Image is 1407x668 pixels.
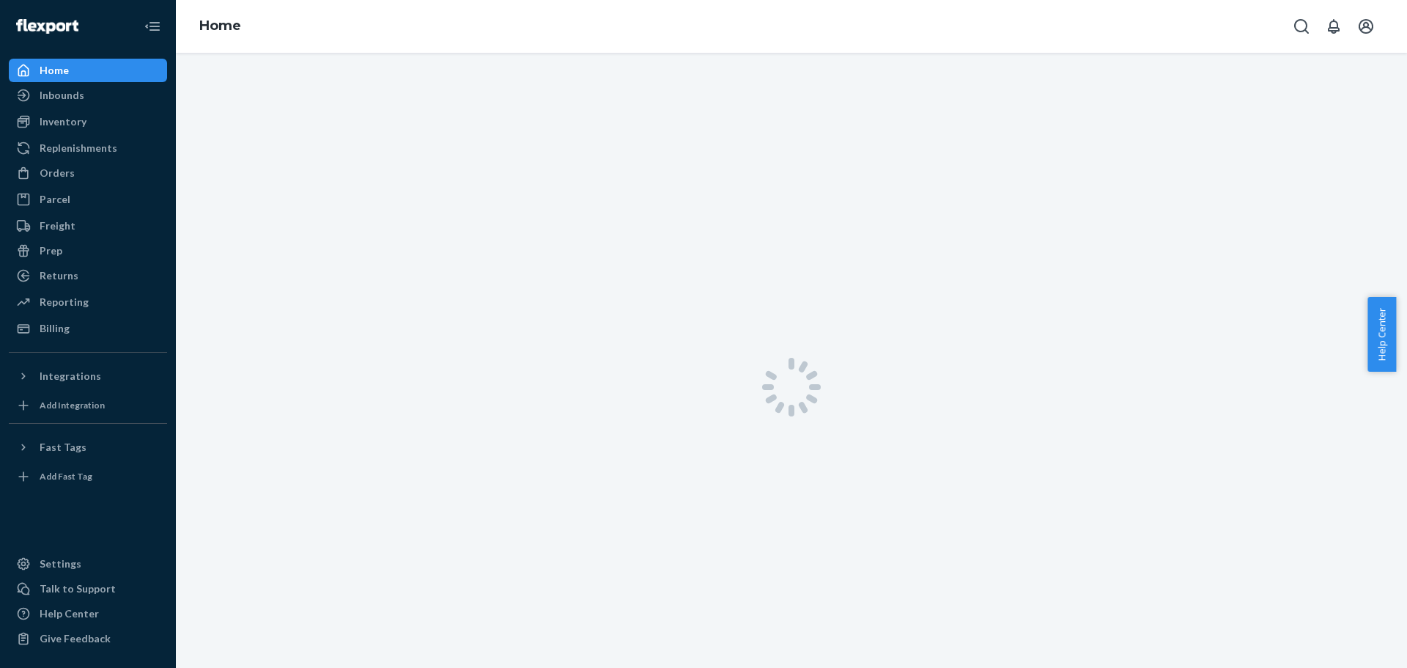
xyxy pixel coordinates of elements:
[40,399,105,411] div: Add Integration
[40,321,70,336] div: Billing
[9,264,167,287] a: Returns
[40,369,101,383] div: Integrations
[1287,12,1316,41] button: Open Search Box
[40,219,75,233] div: Freight
[9,577,167,601] button: Talk to Support
[9,161,167,185] a: Orders
[1319,12,1348,41] button: Open notifications
[40,581,116,596] div: Talk to Support
[16,19,78,34] img: Flexport logo
[40,114,86,129] div: Inventory
[9,552,167,576] a: Settings
[40,243,62,258] div: Prep
[9,188,167,211] a: Parcel
[40,141,117,155] div: Replenishments
[40,631,111,646] div: Give Feedback
[199,18,241,34] a: Home
[40,440,86,455] div: Fast Tags
[9,84,167,107] a: Inbounds
[9,627,167,650] button: Give Feedback
[9,110,167,133] a: Inventory
[40,606,99,621] div: Help Center
[9,317,167,340] a: Billing
[40,166,75,180] div: Orders
[1351,12,1381,41] button: Open account menu
[1367,297,1396,372] button: Help Center
[9,214,167,238] a: Freight
[9,136,167,160] a: Replenishments
[40,295,89,309] div: Reporting
[9,290,167,314] a: Reporting
[9,59,167,82] a: Home
[9,602,167,625] a: Help Center
[40,192,70,207] div: Parcel
[188,5,253,48] ol: breadcrumbs
[9,436,167,459] button: Fast Tags
[40,268,78,283] div: Returns
[9,239,167,263] a: Prep
[138,12,167,41] button: Close Navigation
[40,557,81,571] div: Settings
[40,63,69,78] div: Home
[40,88,84,103] div: Inbounds
[9,364,167,388] button: Integrations
[9,394,167,417] a: Add Integration
[40,470,92,482] div: Add Fast Tag
[9,465,167,488] a: Add Fast Tag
